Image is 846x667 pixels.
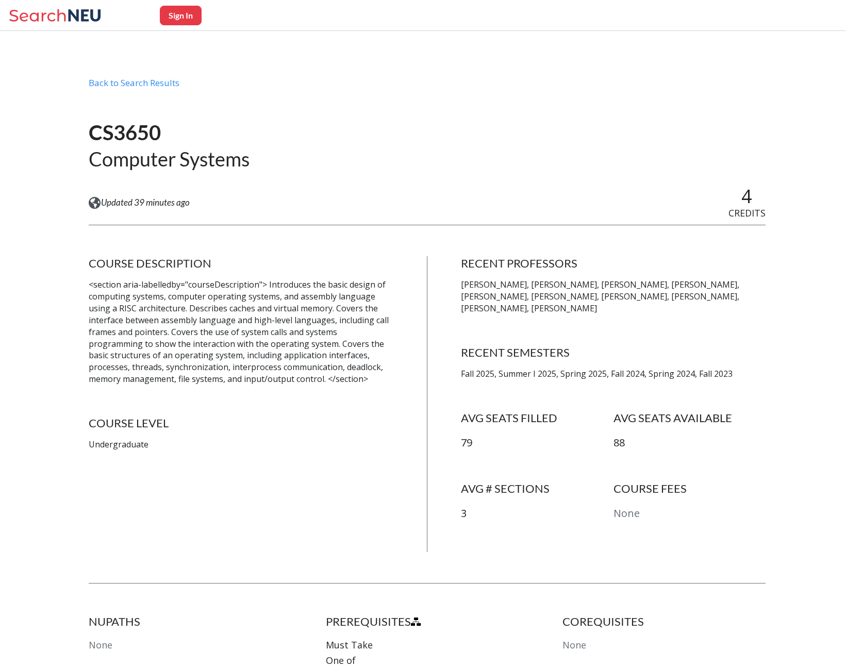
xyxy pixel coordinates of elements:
[326,614,529,629] h4: PREREQUISITES
[89,614,292,629] h4: NUPATHS
[461,411,613,425] h4: AVG SEATS FILLED
[160,6,202,25] button: Sign In
[326,654,356,666] span: One of
[461,256,766,271] h4: RECENT PROFESSORS
[728,207,766,219] span: CREDITS
[562,639,586,651] span: None
[461,506,613,521] p: 3
[89,639,112,651] span: None
[613,481,766,496] h4: COURSE FEES
[89,146,250,172] h2: Computer Systems
[89,279,393,385] p: <section aria-labelledby="courseDescription"> Introduces the basic design of computing systems, c...
[741,184,752,209] span: 4
[461,481,613,496] h4: AVG # SECTIONS
[562,614,766,629] h4: COREQUISITES
[461,368,766,380] p: Fall 2025, Summer I 2025, Spring 2025, Fall 2024, Spring 2024, Fall 2023
[89,439,393,451] p: Undergraduate
[613,506,766,521] p: None
[89,416,393,430] h4: COURSE LEVEL
[89,77,766,97] div: Back to Search Results
[326,639,373,651] span: Must Take
[461,436,613,451] p: 79
[89,120,250,146] h1: CS3650
[461,345,766,360] h4: RECENT SEMESTERS
[461,279,766,314] p: [PERSON_NAME], [PERSON_NAME], [PERSON_NAME], [PERSON_NAME], [PERSON_NAME], [PERSON_NAME], [PERSON...
[89,256,393,271] h4: COURSE DESCRIPTION
[101,197,190,208] span: Updated 39 minutes ago
[613,411,766,425] h4: AVG SEATS AVAILABLE
[613,436,766,451] p: 88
